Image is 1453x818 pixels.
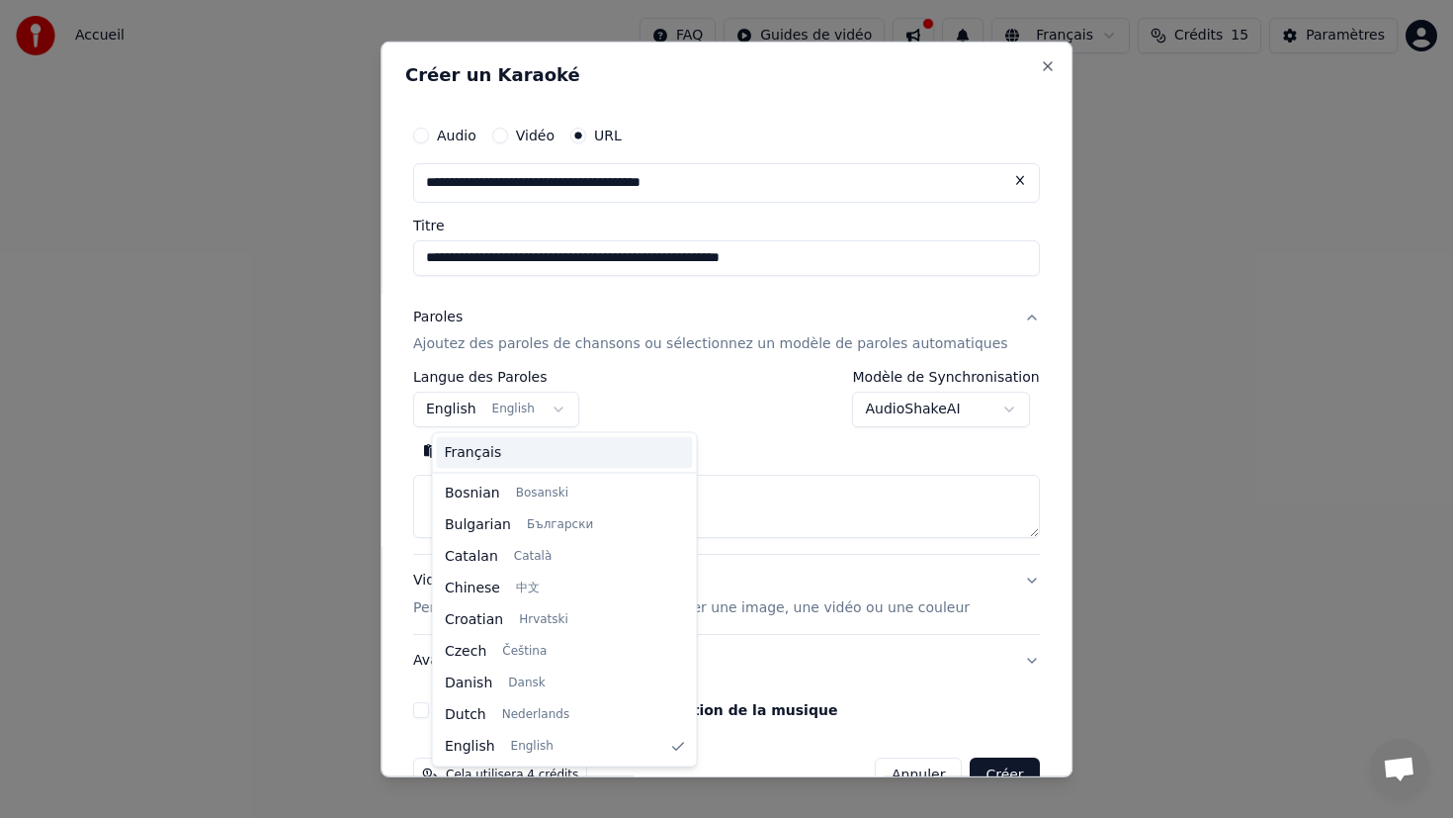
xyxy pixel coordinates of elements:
span: Dansk [508,675,545,690]
span: Čeština [502,643,547,659]
span: 中文 [515,580,539,595]
span: Czech [445,641,486,661]
span: Bulgarian [445,514,511,534]
span: Hrvatski [519,611,568,627]
span: Croatian [445,609,503,629]
span: English [445,736,495,756]
span: Nederlands [501,706,568,722]
span: Chinese [445,578,500,597]
span: Български [526,516,592,532]
span: English [510,738,553,754]
span: Danish [445,673,492,692]
span: Français [445,443,502,463]
span: Dutch [445,704,486,724]
span: Bosanski [515,485,567,500]
span: Català [513,548,551,564]
span: Bosnian [445,483,500,502]
span: Catalan [445,546,498,566]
